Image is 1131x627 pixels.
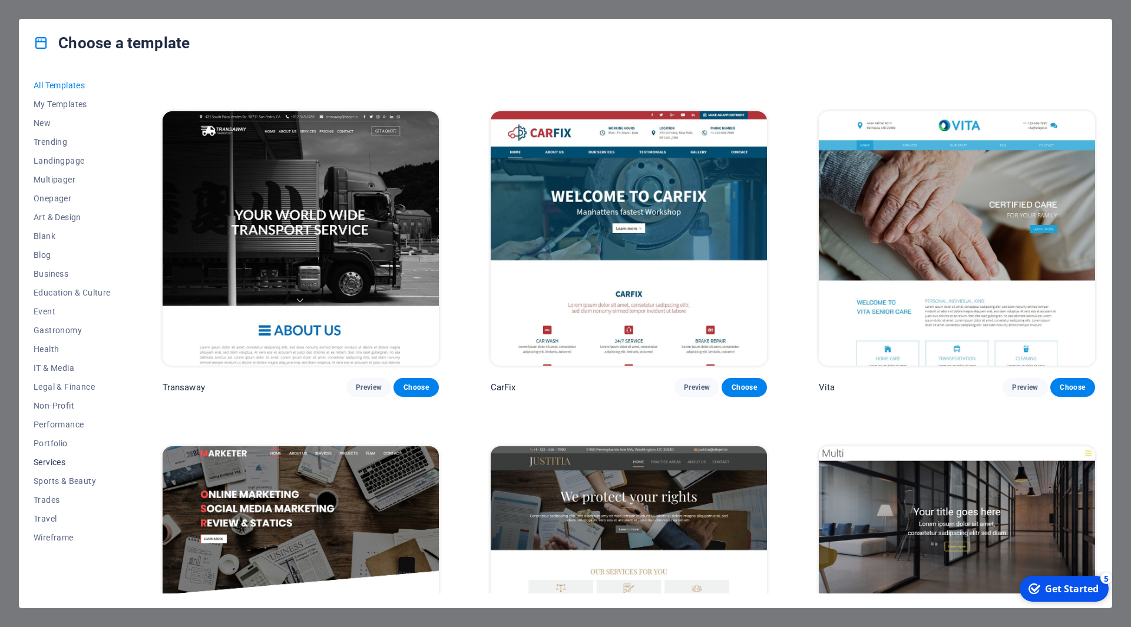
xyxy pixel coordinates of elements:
[674,378,719,397] button: Preview
[819,381,835,393] p: Vita
[34,269,111,278] span: Business
[34,415,111,434] button: Performance
[34,288,111,297] span: Education & Culture
[34,175,111,184] span: Multipager
[34,321,111,340] button: Gastronomy
[356,383,382,392] span: Preview
[6,5,95,31] div: Get Started 5 items remaining, 0% complete
[34,264,111,283] button: Business
[393,378,438,397] button: Choose
[34,434,111,453] button: Portfolio
[34,453,111,472] button: Services
[34,170,111,189] button: Multipager
[34,302,111,321] button: Event
[34,495,111,505] span: Trades
[34,382,111,392] span: Legal & Finance
[87,1,99,13] div: 5
[32,11,85,24] div: Get Started
[1050,378,1095,397] button: Choose
[163,381,205,393] p: Transaway
[34,231,111,241] span: Blank
[34,514,111,523] span: Travel
[34,34,190,52] h4: Choose a template
[34,227,111,246] button: Blank
[34,194,111,203] span: Onepager
[34,81,111,90] span: All Templates
[34,137,111,147] span: Trending
[1003,378,1047,397] button: Preview
[34,359,111,377] button: IT & Media
[34,344,111,354] span: Health
[34,213,111,222] span: Art & Design
[34,472,111,490] button: Sports & Beauty
[1012,383,1038,392] span: Preview
[34,156,111,165] span: Landingpage
[163,111,439,366] img: Transaway
[34,283,111,302] button: Education & Culture
[731,383,757,392] span: Choose
[34,490,111,509] button: Trades
[34,189,111,208] button: Onepager
[722,378,766,397] button: Choose
[34,401,111,410] span: Non-Profit
[34,208,111,227] button: Art & Design
[684,383,710,392] span: Preview
[34,363,111,373] span: IT & Media
[34,420,111,429] span: Performance
[34,114,111,132] button: New
[34,476,111,486] span: Sports & Beauty
[1060,383,1086,392] span: Choose
[819,111,1095,366] img: Vita
[34,340,111,359] button: Health
[34,528,111,547] button: Wireframe
[34,457,111,467] span: Services
[34,250,111,260] span: Blog
[34,326,111,335] span: Gastronomy
[34,396,111,415] button: Non-Profit
[34,533,111,542] span: Wireframe
[34,132,111,151] button: Trending
[346,378,391,397] button: Preview
[403,383,429,392] span: Choose
[34,377,111,396] button: Legal & Finance
[34,509,111,528] button: Travel
[491,381,516,393] p: CarFix
[34,118,111,128] span: New
[34,307,111,316] span: Event
[34,439,111,448] span: Portfolio
[34,95,111,114] button: My Templates
[34,246,111,264] button: Blog
[34,76,111,95] button: All Templates
[34,99,111,109] span: My Templates
[491,111,767,366] img: CarFix
[34,151,111,170] button: Landingpage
